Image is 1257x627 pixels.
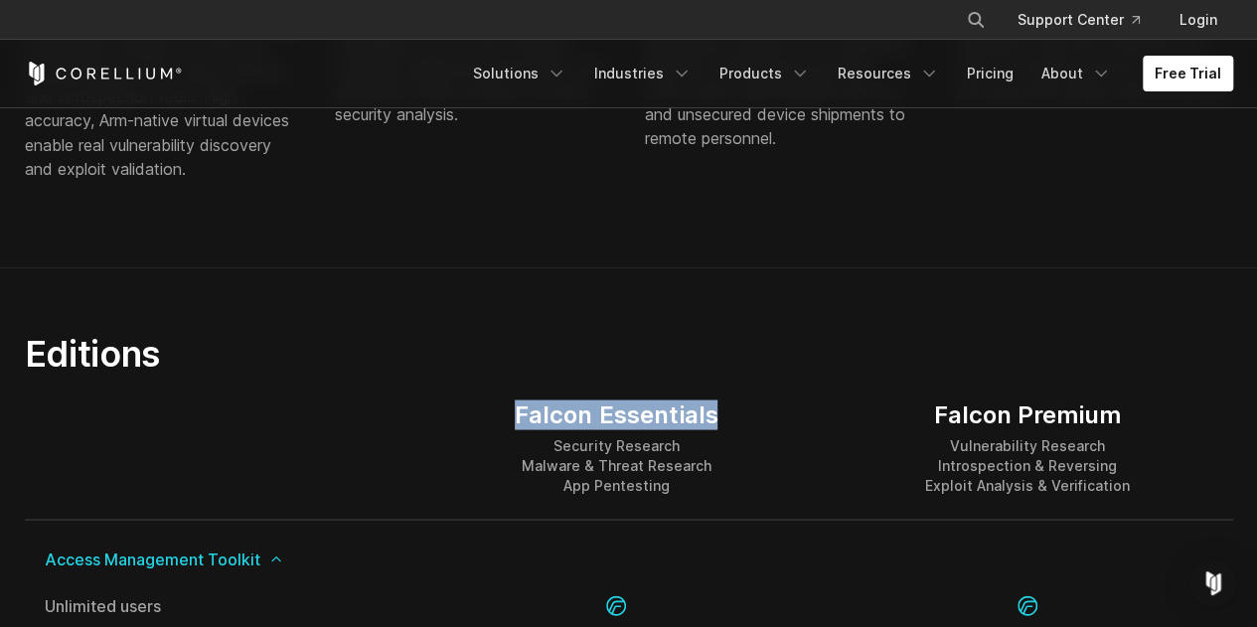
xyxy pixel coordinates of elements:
h2: Editions [25,331,817,375]
div: Navigation Menu [942,2,1233,38]
button: Search [958,2,994,38]
div: Falcon Premium [925,399,1130,429]
span: Access Management Toolkit [45,550,1213,566]
a: Products [707,56,822,91]
div: Vulnerability Research Introspection & Reversing Exploit Analysis & Verification [925,435,1130,495]
a: Login [1164,2,1233,38]
a: Unlimited users [45,597,392,613]
a: Pricing [955,56,1025,91]
div: Open Intercom Messenger [1189,559,1237,607]
a: Support Center [1002,2,1156,38]
a: Corellium Home [25,62,183,85]
a: Industries [582,56,704,91]
a: About [1029,56,1123,91]
a: Resources [826,56,951,91]
div: Security Research Malware & Threat Research App Pentesting [515,435,717,495]
a: Free Trial [1143,56,1233,91]
div: Falcon Essentials [515,399,717,429]
div: Navigation Menu [461,56,1233,91]
a: Solutions [461,56,578,91]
